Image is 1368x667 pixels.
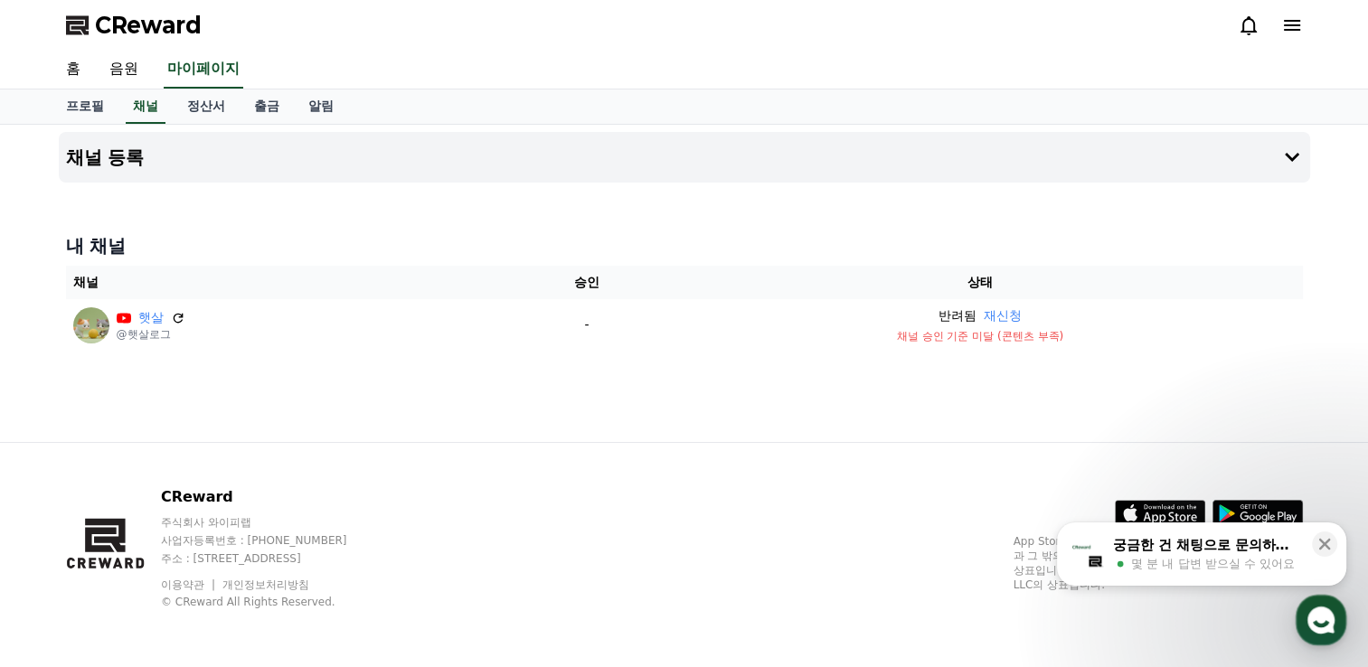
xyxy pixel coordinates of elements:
h4: 내 채널 [66,233,1303,258]
a: 설정 [233,517,347,562]
span: 홈 [57,544,68,559]
p: 채널 승인 기준 미달 (콘텐츠 부족) [665,329,1295,343]
p: CReward [161,486,382,508]
a: 정산서 [173,89,240,124]
th: 채널 [66,266,516,299]
button: 채널 등록 [59,132,1310,183]
p: © CReward All Rights Reserved. [161,595,382,609]
a: CReward [66,11,202,40]
p: - [524,315,651,334]
span: 설정 [279,544,301,559]
p: App Store, iCloud, iCloud Drive 및 iTunes Store는 미국과 그 밖의 나라 및 지역에서 등록된 Apple Inc.의 서비스 상표입니다. Goo... [1014,534,1303,592]
th: 승인 [516,266,658,299]
a: 대화 [119,517,233,562]
a: 햇살 [138,308,164,327]
span: 대화 [165,545,187,559]
a: 음원 [95,51,153,89]
a: 마이페이지 [164,51,243,89]
a: 이용약관 [161,578,218,591]
a: 홈 [5,517,119,562]
th: 상태 [657,266,1302,299]
a: 개인정보처리방침 [222,578,309,591]
a: 채널 [126,89,165,124]
img: 햇살 [73,307,109,343]
a: 프로필 [52,89,118,124]
span: CReward [95,11,202,40]
p: @햇살로그 [117,327,185,342]
button: 재신청 [984,306,1022,325]
p: 주식회사 와이피랩 [161,515,382,530]
h4: 채널 등록 [66,147,145,167]
p: 사업자등록번호 : [PHONE_NUMBER] [161,533,382,548]
p: 주소 : [STREET_ADDRESS] [161,551,382,566]
p: 반려됨 [939,306,976,325]
a: 알림 [294,89,348,124]
a: 출금 [240,89,294,124]
a: 홈 [52,51,95,89]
